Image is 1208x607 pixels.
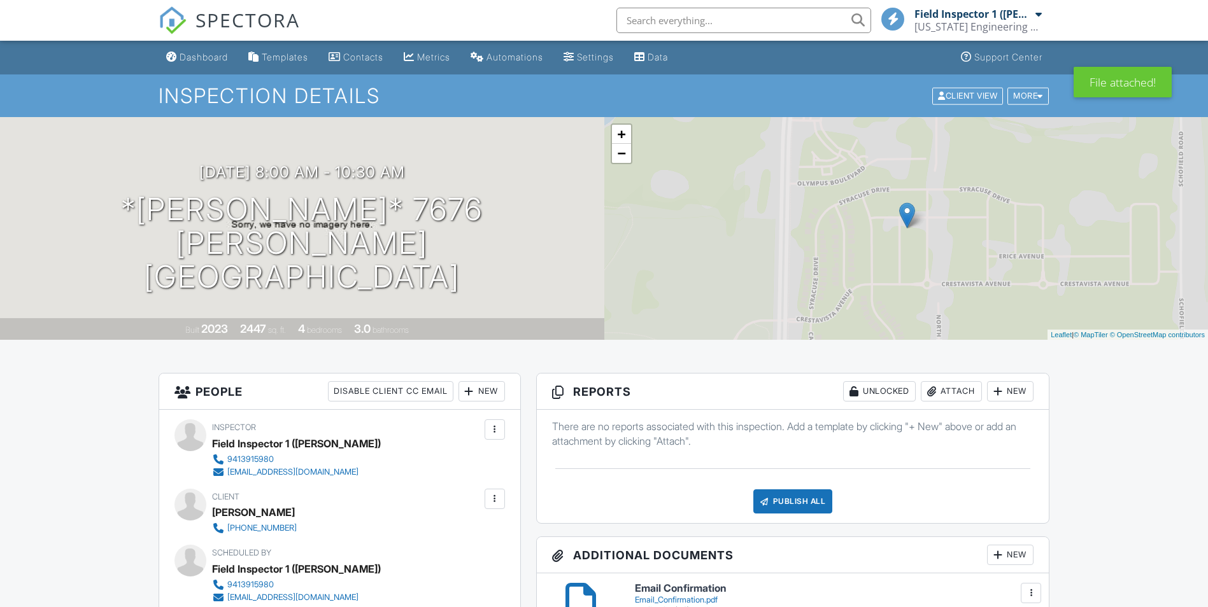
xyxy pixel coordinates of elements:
a: Zoom out [612,144,631,163]
a: [EMAIL_ADDRESS][DOMAIN_NAME] [212,466,371,478]
span: Client [212,492,239,501]
a: 9413915980 [212,453,371,466]
div: [EMAIL_ADDRESS][DOMAIN_NAME] [227,467,359,477]
a: Templates [243,46,313,69]
a: © OpenStreetMap contributors [1110,331,1205,338]
div: Automations [487,52,543,62]
div: Attach [921,381,982,401]
div: 2447 [240,322,266,335]
div: 9413915980 [227,580,274,590]
div: Settings [577,52,614,62]
div: Field Inspector 1 ([PERSON_NAME]) [212,434,381,453]
h3: Additional Documents [537,537,1049,573]
div: 9413915980 [227,454,274,464]
a: SPECTORA [159,17,300,44]
div: Data [648,52,668,62]
div: Email_Confirmation.pdf [635,595,1034,605]
a: Client View [931,90,1006,100]
div: 4 [298,322,305,335]
input: Search everything... [616,8,871,33]
span: bedrooms [307,325,342,335]
div: 3.0 [354,322,371,335]
div: 2023 [201,322,228,335]
div: File attached! [1074,67,1172,97]
h1: Inspection Details [159,85,1050,107]
h3: [DATE] 8:00 am - 10:30 am [199,164,405,181]
a: 9413915980 [212,578,371,591]
div: Metrics [417,52,450,62]
a: Automations (Basic) [465,46,548,69]
a: Settings [558,46,619,69]
h6: Email Confirmation [635,583,1034,594]
div: Contacts [343,52,383,62]
div: Unlocked [843,381,916,401]
h3: People [159,373,520,410]
div: Client View [932,87,1003,104]
div: | [1048,330,1208,340]
div: Field Inspector 1 ([PERSON_NAME]) [914,8,1032,20]
div: Disable Client CC Email [328,381,453,401]
a: © MapTiler [1074,331,1108,338]
div: Templates [262,52,308,62]
div: New [458,381,505,401]
span: bathrooms [373,325,409,335]
div: Publish All [753,489,833,513]
div: [PHONE_NUMBER] [227,523,297,533]
span: Built [185,325,199,335]
a: Data [629,46,673,69]
div: New [987,545,1034,565]
a: [EMAIL_ADDRESS][DOMAIN_NAME] [212,591,371,604]
div: [EMAIL_ADDRESS][DOMAIN_NAME] [227,592,359,603]
p: There are no reports associated with this inspection. Add a template by clicking "+ New" above or... [552,419,1034,448]
div: Dashboard [180,52,228,62]
div: Florida Engineering LLC [914,20,1042,33]
span: SPECTORA [195,6,300,33]
span: Inspector [212,422,256,432]
a: [PHONE_NUMBER] [212,522,297,534]
span: Scheduled By [212,548,271,557]
a: Dashboard [161,46,233,69]
a: Leaflet [1051,331,1072,338]
a: Contacts [323,46,388,69]
img: The Best Home Inspection Software - Spectora [159,6,187,34]
h1: *[PERSON_NAME]* 7676 [PERSON_NAME] [GEOGRAPHIC_DATA] [20,193,584,293]
div: Field Inspector 1 ([PERSON_NAME]) [212,559,381,578]
div: More [1007,87,1049,104]
div: Support Center [974,52,1042,62]
span: sq. ft. [268,325,286,335]
a: Zoom in [612,125,631,144]
div: New [987,381,1034,401]
a: Support Center [956,46,1048,69]
a: Metrics [399,46,455,69]
div: [PERSON_NAME] [212,503,295,522]
h3: Reports [537,373,1049,410]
